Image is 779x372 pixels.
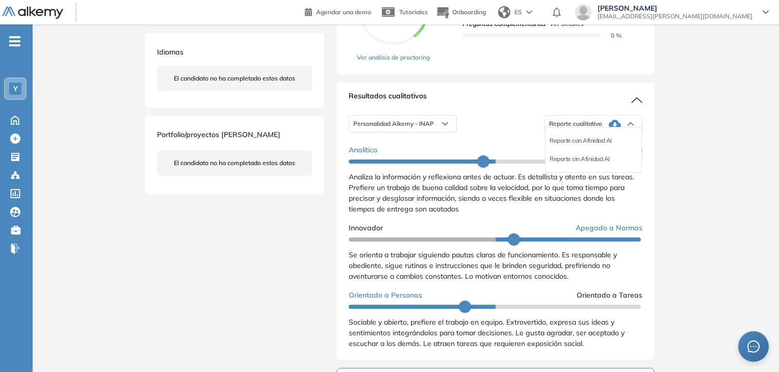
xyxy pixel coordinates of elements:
span: Idiomas [157,47,184,57]
span: ES [514,8,522,17]
li: Reporte sin Afinidad AI [550,154,610,164]
span: Agendar una demo [316,8,371,16]
span: Sociable y abierto, prefiere el trabajo en equipo. Extrovertido, expresa sus ideas y sentimientos... [349,317,625,348]
span: [PERSON_NAME] [598,4,752,12]
span: Se orienta a trabajar siguiendo pautas claras de funcionamiento. Es responsable y obediente, sigu... [349,250,617,281]
span: 0 % [599,32,621,39]
img: arrow [526,10,532,14]
span: Y [13,85,18,93]
span: Analítico [349,145,377,155]
span: message [747,340,760,353]
i: - [9,40,20,42]
li: Reporte con Afinidad AI [550,136,612,146]
span: Resultados cualitativos [349,91,427,107]
span: Analiza la información y reflexiona antes de actuar. Es detallista y atento en sus tareas. Prefie... [349,172,634,214]
span: [EMAIL_ADDRESS][PERSON_NAME][DOMAIN_NAME] [598,12,752,20]
img: world [498,6,510,18]
span: Reporte cualitativo [549,120,602,128]
span: Tutoriales [399,8,428,16]
span: Personalidad Alkemy - INAP [353,120,434,128]
span: Orientado a Tareas [577,290,642,301]
span: El candidato no ha completado estos datos [174,74,295,83]
span: Orientado a Personas [349,290,422,301]
span: Onboarding [452,8,486,16]
img: Logo [2,7,63,19]
a: Agendar una demo [305,5,371,17]
span: Innovador [349,223,383,233]
span: Apegado a Normas [576,223,642,233]
a: Ver análisis de proctoring [357,53,430,62]
span: El candidato no ha completado estos datos [174,158,295,168]
span: Portfolio/proyectos [PERSON_NAME] [157,130,280,139]
button: Onboarding [436,2,486,23]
